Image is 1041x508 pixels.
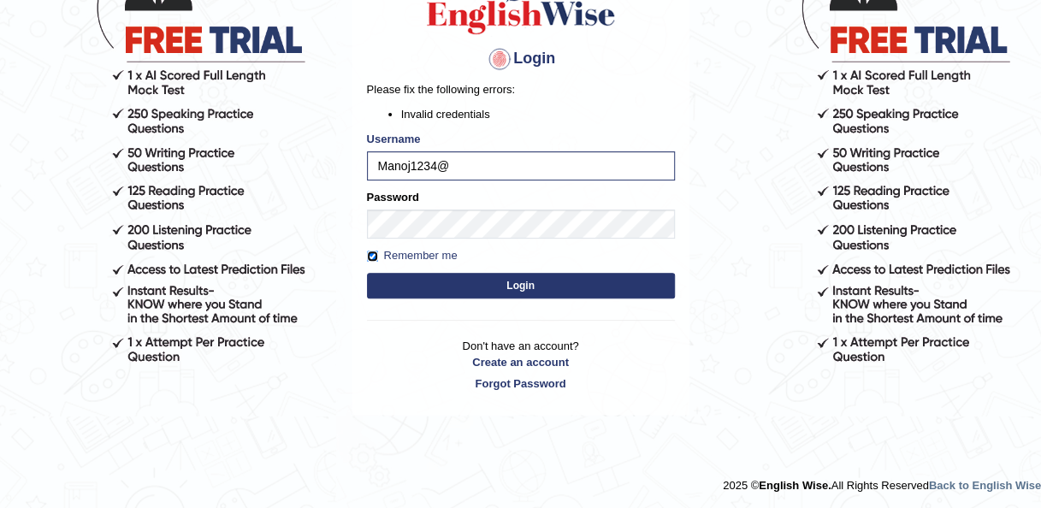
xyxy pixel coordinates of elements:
input: Remember me [367,251,378,262]
a: Back to English Wise [929,479,1041,492]
li: Invalid credentials [401,106,675,122]
label: Password [367,189,419,205]
div: 2025 © All Rights Reserved [723,469,1041,493]
label: Username [367,131,421,147]
a: Forgot Password [367,375,675,392]
h4: Login [367,45,675,73]
p: Please fix the following errors: [367,81,675,97]
p: Don't have an account? [367,338,675,391]
label: Remember me [367,247,458,264]
button: Login [367,273,675,298]
a: Create an account [367,354,675,370]
strong: English Wise. [759,479,831,492]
